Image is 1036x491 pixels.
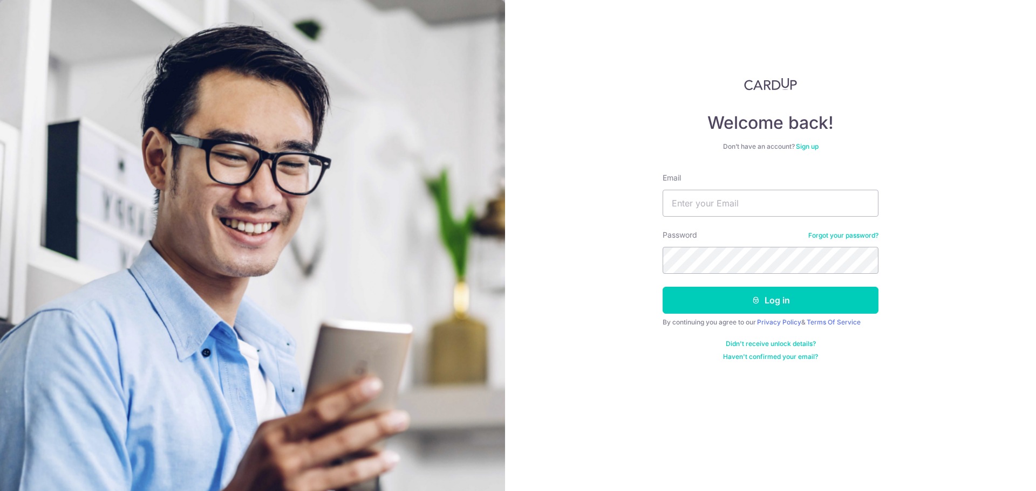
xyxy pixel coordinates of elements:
a: Privacy Policy [757,318,801,326]
a: Forgot your password? [808,231,878,240]
input: Enter your Email [663,190,878,217]
label: Email [663,172,681,183]
label: Password [663,230,697,240]
a: Haven't confirmed your email? [723,352,818,361]
img: CardUp Logo [744,78,797,91]
a: Terms Of Service [807,318,861,326]
div: By continuing you agree to our & [663,318,878,327]
a: Sign up [796,142,819,150]
a: Didn't receive unlock details? [726,340,816,348]
h4: Welcome back! [663,112,878,134]
button: Log in [663,287,878,314]
div: Don’t have an account? [663,142,878,151]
